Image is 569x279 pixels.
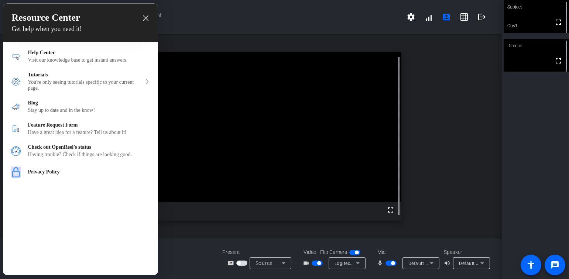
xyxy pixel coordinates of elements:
div: Tutorials [3,68,158,96]
div: Privacy Policy [28,169,150,175]
img: module icon [11,52,21,62]
svg: expand [145,79,150,85]
div: Privacy Policy [3,162,158,183]
div: Having trouble? Check if things are looking good. [28,152,150,158]
div: entering resource center home [3,42,158,183]
img: module icon [11,102,21,112]
div: Check out OpenReel's status [3,140,158,162]
div: Blog [28,100,150,106]
div: Help Center [3,46,158,68]
img: module icon [11,124,21,134]
h3: Resource Center [12,13,149,24]
div: close resource center [142,15,149,22]
div: Blog [3,96,158,118]
div: Have a great idea for a feature? Tell us about it! [28,130,150,136]
div: You're only seeing tutorials specific to your current page. [28,80,142,92]
div: Feature Request Form [28,123,150,128]
div: Help Center [28,50,150,56]
img: module icon [11,147,21,156]
div: Tutorials [28,72,142,78]
div: Feature Request Form [3,118,158,140]
img: module icon [11,167,21,178]
div: Check out OpenReel's status [28,145,150,151]
div: Stay up to date and in the know! [28,108,150,114]
div: Resource center home modules [3,42,158,183]
h4: Get help when you need it! [12,25,149,33]
div: Visit our knowledge base to get instant answers. [28,58,150,63]
img: module icon [11,77,21,87]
